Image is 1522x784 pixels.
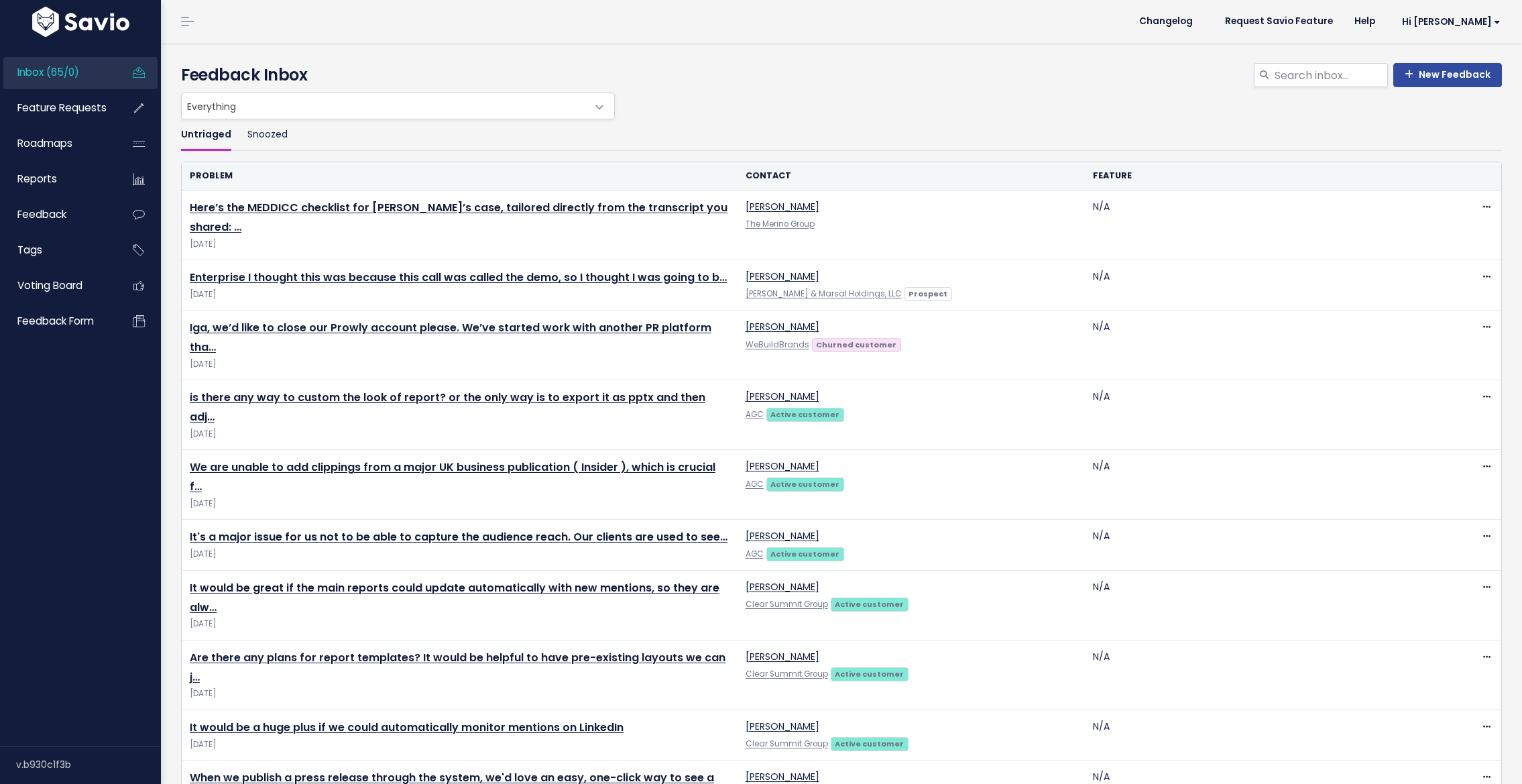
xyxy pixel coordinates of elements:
[1386,11,1511,32] a: Hi [PERSON_NAME]
[17,101,107,115] span: Feature Requests
[190,320,711,355] a: Iga, we’d like to close our Prowly account please. We’ve started work with another PR platform tha…
[181,119,1502,151] ul: Filter feature requests
[17,65,79,79] span: Inbox (65/0)
[909,288,947,299] strong: Prospect
[1344,11,1386,32] a: Help
[1085,190,1432,260] td: N/A
[831,667,909,680] a: Active customer
[190,738,729,752] span: [DATE]
[746,459,819,473] a: [PERSON_NAME]
[190,580,719,615] a: It would be great if the main reports could update automatically with new mentions, so they are alw…
[181,119,231,151] a: Untriaged
[1085,162,1432,190] th: Feature
[831,736,909,750] a: Active customer
[812,337,901,351] a: Churned customer
[746,339,809,350] a: WeBuildBrands
[1085,311,1432,380] td: N/A
[766,407,844,421] a: Active customer
[746,529,819,543] a: [PERSON_NAME]
[770,479,839,490] strong: Active customer
[190,427,729,441] span: [DATE]
[190,497,729,511] span: [DATE]
[746,200,819,213] a: [PERSON_NAME]
[190,357,729,372] span: [DATE]
[190,459,715,494] a: We are unable to add clippings from a major UK business publication ( Insider ), which is crucial f…
[3,306,111,337] a: Feedback form
[746,409,764,420] a: AGC
[190,270,727,285] a: Enterprise I thought this was because this call was called the demo, so I thought I was going to b…
[182,162,738,190] th: Problem
[190,200,727,235] a: Here’s the MEDDICC checklist for [PERSON_NAME]’s case, tailored directly from the transcript you ...
[746,770,819,783] a: [PERSON_NAME]
[17,136,72,150] span: Roadmaps
[3,93,111,123] a: Feature Requests
[1085,260,1432,311] td: N/A
[190,390,705,425] a: is there any way to custom the look of report? or the only way is to export it as pptx and then adj…
[746,219,815,229] a: The Merino Group
[190,288,729,302] span: [DATE]
[746,738,828,749] a: Clear Summit Group
[17,172,57,186] span: Reports
[831,597,909,610] a: Active customer
[3,199,111,230] a: Feedback
[746,479,764,490] a: AGC
[1393,63,1502,87] a: New Feedback
[770,549,839,559] strong: Active customer
[247,119,288,151] a: Snoozed
[17,207,66,221] span: Feedback
[17,314,94,328] span: Feedback form
[1139,17,1193,26] span: Changelog
[746,650,819,663] a: [PERSON_NAME]
[1402,17,1501,27] span: Hi [PERSON_NAME]
[746,549,764,559] a: AGC
[182,93,587,119] span: Everything
[770,409,839,420] strong: Active customer
[766,547,844,560] a: Active customer
[746,669,828,679] a: Clear Summit Group
[190,687,729,701] span: [DATE]
[835,669,904,679] strong: Active customer
[746,320,819,333] a: [PERSON_NAME]
[904,286,952,300] a: Prospect
[190,617,729,631] span: [DATE]
[3,164,111,194] a: Reports
[835,599,904,610] strong: Active customer
[181,63,1502,87] h4: Feedback Inbox
[29,7,133,37] img: logo-white.9d6f32f41409.svg
[746,288,902,299] a: [PERSON_NAME] & Marsal Holdings, LLC
[1273,63,1388,87] input: Search inbox...
[1085,640,1432,710] td: N/A
[190,547,729,561] span: [DATE]
[816,339,896,350] strong: Churned customer
[746,270,819,283] a: [PERSON_NAME]
[190,529,727,545] a: It's a major issue for us not to be able to capture the audience reach. Our clients are used to see…
[1085,520,1432,570] td: N/A
[738,162,1085,190] th: Contact
[181,93,615,119] span: Everything
[190,237,729,251] span: [DATE]
[1214,11,1344,32] a: Request Savio Feature
[3,270,111,301] a: Voting Board
[3,235,111,266] a: Tags
[17,278,82,292] span: Voting Board
[746,720,819,733] a: [PERSON_NAME]
[17,243,42,257] span: Tags
[1085,380,1432,450] td: N/A
[3,57,111,88] a: Inbox (65/0)
[746,599,828,610] a: Clear Summit Group
[746,580,819,594] a: [PERSON_NAME]
[835,738,904,749] strong: Active customer
[1085,450,1432,520] td: N/A
[1085,570,1432,640] td: N/A
[1085,710,1432,760] td: N/A
[3,128,111,159] a: Roadmaps
[190,720,624,735] a: It would be a huge plus if we could automatically monitor mentions on LinkedIn
[16,747,161,782] div: v.b930c1f3b
[190,650,725,685] a: Are there any plans for report templates? It would be helpful to have pre-existing layouts we can j…
[766,477,844,490] a: Active customer
[746,390,819,403] a: [PERSON_NAME]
